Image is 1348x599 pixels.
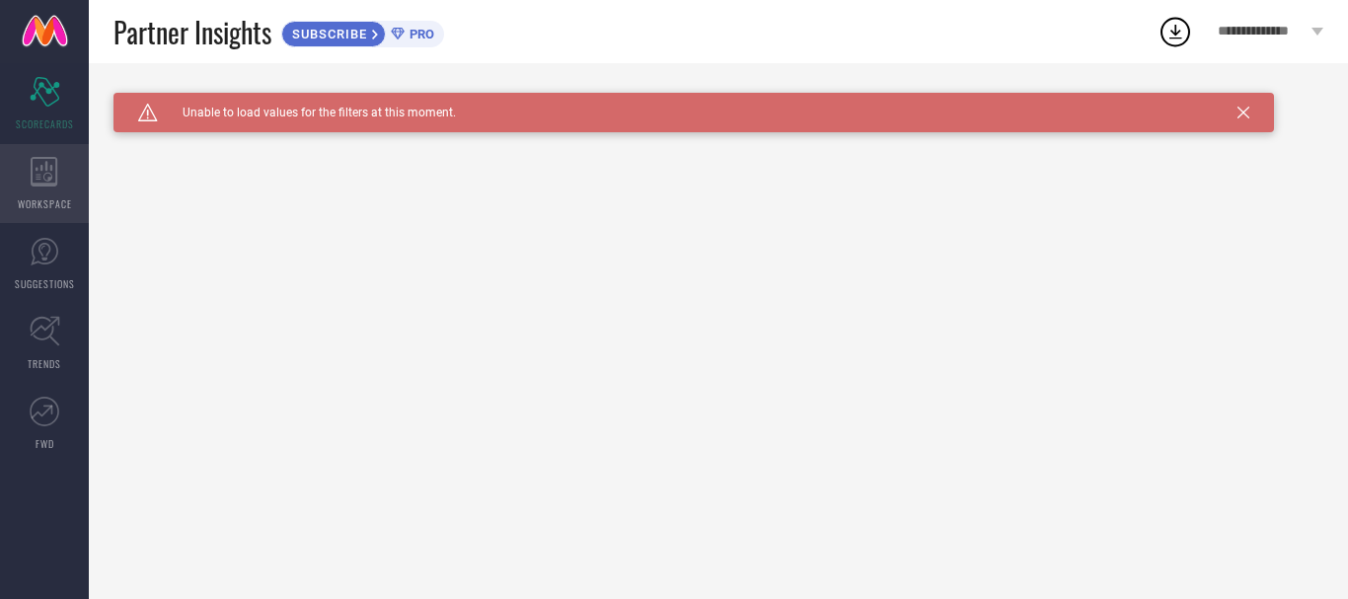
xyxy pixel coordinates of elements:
div: Unable to load filters at this moment. Please try later. [113,93,1323,109]
span: SUBSCRIBE [282,27,372,41]
span: FWD [36,436,54,451]
a: SUBSCRIBEPRO [281,16,444,47]
span: PRO [405,27,434,41]
span: SCORECARDS [16,116,74,131]
span: TRENDS [28,356,61,371]
span: Partner Insights [113,12,271,52]
div: Open download list [1158,14,1193,49]
span: Unable to load values for the filters at this moment. [158,106,456,119]
span: WORKSPACE [18,196,72,211]
span: SUGGESTIONS [15,276,75,291]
